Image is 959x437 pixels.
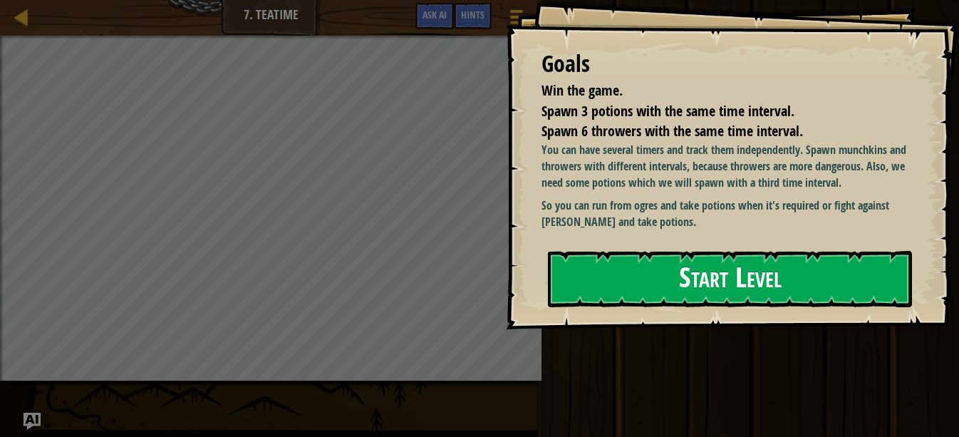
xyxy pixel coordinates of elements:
li: Spawn 3 potions with the same time interval. [524,101,906,122]
span: Hints [461,8,484,21]
p: So you can run from ogres and take potions when it's required or fight against [PERSON_NAME] and ... [541,197,909,230]
li: Win the game. [524,81,906,101]
div: Goals [541,48,909,81]
span: Spawn 3 potions with the same time interval. [541,101,794,120]
button: Show game menu [499,3,534,36]
button: Start Level [548,251,912,307]
span: Ask AI [423,8,447,21]
span: Spawn 6 throwers with the same time interval. [541,121,803,140]
button: Ask AI [415,3,454,29]
span: Win the game. [541,81,623,100]
p: You can have several timers and track them independently. Spawn munchkins and throwers with diffe... [541,142,909,191]
li: Spawn 6 throwers with the same time interval. [524,121,906,142]
button: Ask AI [24,413,41,430]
